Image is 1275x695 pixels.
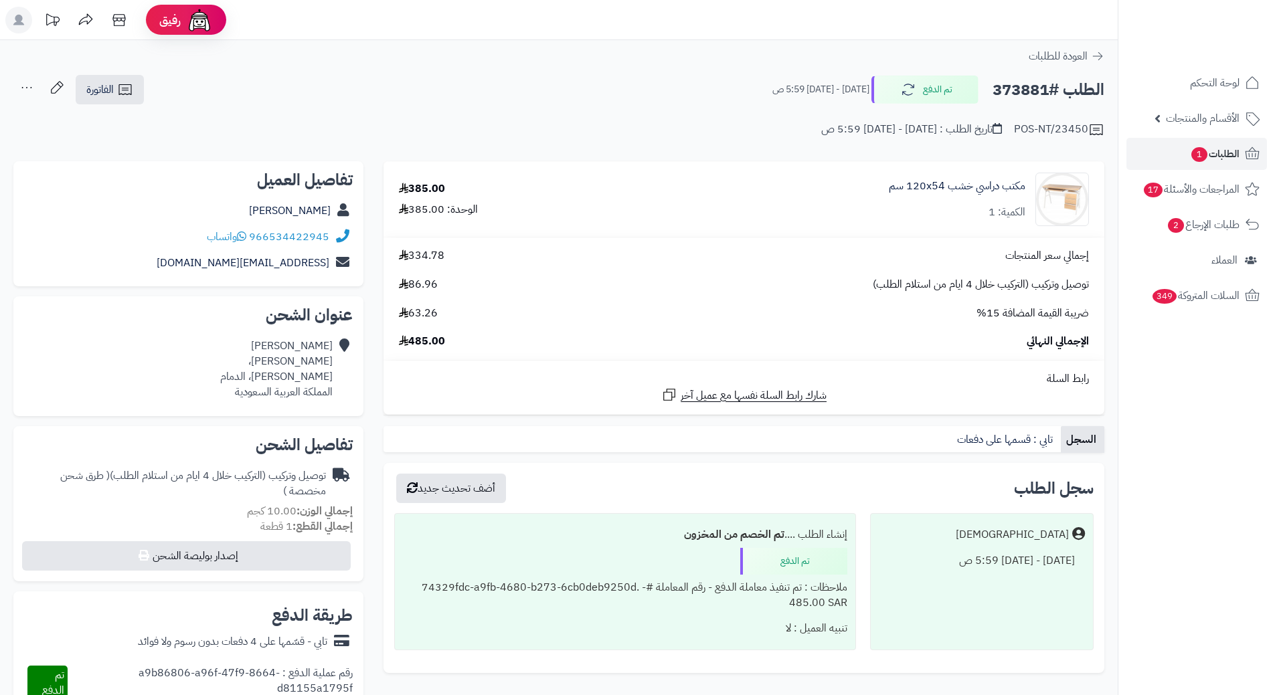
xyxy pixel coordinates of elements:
[1126,67,1267,99] a: لوحة التحكم
[1184,10,1262,38] img: logo-2.png
[272,607,353,623] h2: طريقة الدفع
[22,541,351,571] button: إصدار بوليصة الشحن
[1061,426,1104,453] a: السجل
[399,277,438,292] span: 86.96
[389,371,1099,387] div: رابط السلة
[1126,244,1267,276] a: العملاء
[138,634,327,650] div: تابي - قسّمها على 4 دفعات بدون رسوم ولا فوائد
[24,468,326,499] div: توصيل وتركيب (التركيب خلال 4 ايام من استلام الطلب)
[1126,173,1267,205] a: المراجعات والأسئلة17
[976,306,1089,321] span: ضريبة القيمة المضافة 15%
[1190,74,1240,92] span: لوحة التحكم
[76,75,144,104] a: الفاتورة
[1126,209,1267,241] a: طلبات الإرجاع2
[740,548,847,575] div: تم الدفع
[1167,217,1184,233] span: 2
[399,334,445,349] span: 485.00
[873,277,1089,292] span: توصيل وتركيب (التركيب خلال 4 ايام من استلام الطلب)
[403,522,847,548] div: إنشاء الطلب ....
[24,437,353,453] h2: تفاصيل الشحن
[889,179,1025,194] a: مكتب دراسي خشب 120x54 سم
[207,229,246,245] a: واتساب
[1126,138,1267,170] a: الطلبات1
[1143,182,1163,197] span: 17
[1167,215,1240,234] span: طلبات الإرجاع
[1005,248,1089,264] span: إجمالي سعر المنتجات
[661,387,827,403] a: شارك رابط السلة نفسها مع عميل آخر
[1151,286,1240,305] span: السلات المتروكة
[684,526,784,542] b: تم الخصم من المخزون
[396,474,506,503] button: أضف تحديث جديد
[1211,251,1238,270] span: العملاء
[399,306,438,321] span: 63.26
[1191,146,1207,162] span: 1
[1166,109,1240,128] span: الأقسام والمنتجات
[956,527,1069,542] div: [DEMOGRAPHIC_DATA]
[879,548,1085,574] div: [DATE] - [DATE] 5:59 ص
[1029,48,1104,64] a: العودة للطلبات
[186,7,213,33] img: ai-face.png
[296,503,353,519] strong: إجمالي الوزن:
[24,172,353,188] h2: تفاصيل العميل
[403,615,847,641] div: تنبيه العميل : لا
[993,76,1104,104] h2: الطلب #373881
[220,338,333,399] div: [PERSON_NAME] [PERSON_NAME]، [PERSON_NAME]، الدمام المملكة العربية السعودية
[159,12,181,28] span: رفيق
[60,468,326,499] span: ( طرق شحن مخصصة )
[249,203,331,219] a: [PERSON_NAME]
[292,518,353,534] strong: إجمالي القطع:
[1190,144,1240,163] span: الطلبات
[821,122,1002,137] div: تاريخ الطلب : [DATE] - [DATE] 5:59 ص
[1014,122,1104,138] div: POS-NT/23450
[157,255,329,271] a: [EMAIL_ADDRESS][DOMAIN_NAME]
[1126,280,1267,312] a: السلات المتروكة349
[399,202,478,217] div: الوحدة: 385.00
[1036,173,1088,226] img: 1738150132-110111010113-90x90.jpg
[399,181,445,197] div: 385.00
[403,575,847,616] div: ملاحظات : تم تنفيذ معاملة الدفع - رقم المعاملة #74329fdc-a9fb-4680-b273-6cb0deb9250d. - 485.00 SAR
[247,503,353,519] small: 10.00 كجم
[399,248,444,264] span: 334.78
[24,307,353,323] h2: عنوان الشحن
[1014,480,1094,496] h3: سجل الطلب
[681,388,827,403] span: شارك رابط السلة نفسها مع عميل آخر
[952,426,1061,453] a: تابي : قسمها على دفعات
[35,7,69,37] a: تحديثات المنصة
[86,82,114,98] span: الفاتورة
[249,229,329,245] a: 966534422945
[1142,180,1240,199] span: المراجعات والأسئلة
[1029,48,1088,64] span: العودة للطلبات
[260,518,353,534] small: 1 قطعة
[871,76,979,104] button: تم الدفع
[1152,288,1177,304] span: 349
[1027,334,1089,349] span: الإجمالي النهائي
[772,83,869,96] small: [DATE] - [DATE] 5:59 ص
[989,205,1025,220] div: الكمية: 1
